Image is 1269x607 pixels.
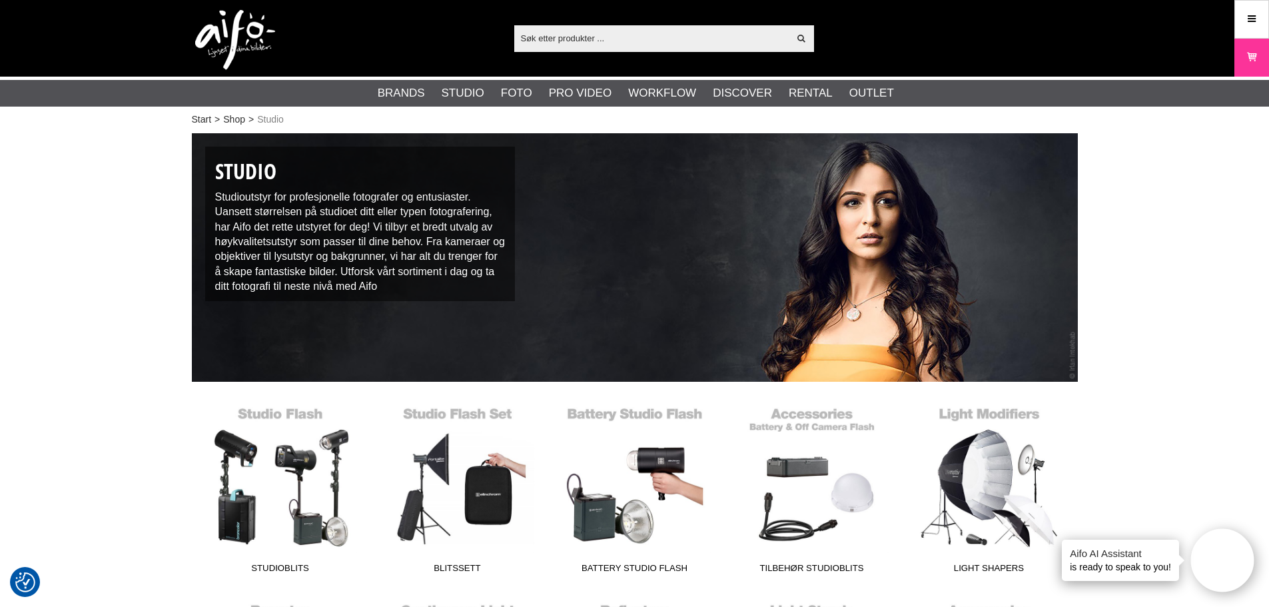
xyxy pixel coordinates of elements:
img: Revisit consent button [15,572,35,592]
span: Battery Studio Flash [546,562,723,580]
a: Tilbehør Studioblits [723,400,901,580]
a: Pro Video [549,85,612,102]
img: logo.png [195,10,275,70]
a: Light Shapers [901,400,1078,580]
img: Studioutstyr [192,133,1078,382]
a: Blitssett [369,400,546,580]
h1: Studio [215,157,506,187]
h4: Aifo AI Assistant [1070,546,1171,560]
div: is ready to speak to you! [1062,540,1179,581]
span: Studio [257,113,284,127]
a: Start [192,113,212,127]
a: Battery Studio Flash [546,400,723,580]
a: Studioblits [192,400,369,580]
span: Light Shapers [901,562,1078,580]
a: Outlet [849,85,894,102]
input: Søk etter produkter ... [514,28,789,48]
span: Blitssett [369,562,546,580]
a: Foto [501,85,532,102]
span: Tilbehør Studioblits [723,562,901,580]
div: Studioutstyr for profesjonelle fotografer og entusiaster. Uansett størrelsen på studioet ditt ell... [205,147,516,301]
button: Samtykkepreferanser [15,570,35,594]
span: > [248,113,254,127]
a: Rental [789,85,833,102]
span: Studioblits [192,562,369,580]
a: Shop [223,113,245,127]
a: Studio [442,85,484,102]
a: Workflow [628,85,696,102]
a: Discover [713,85,772,102]
a: Brands [378,85,425,102]
span: > [214,113,220,127]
